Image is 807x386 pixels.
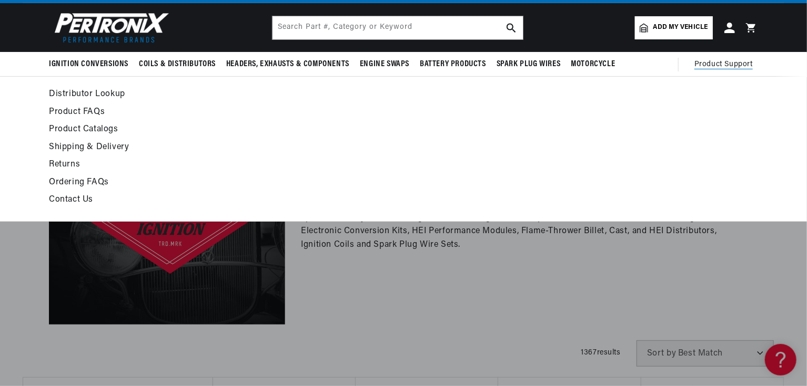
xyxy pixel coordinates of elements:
p: PerTronix manufactures the aftermarket's finest ignition products for enthusiasts who want to upg... [301,198,742,252]
a: Product FAQs [49,105,566,120]
summary: Engine Swaps [355,52,415,77]
span: Motorcycle [571,59,615,70]
summary: Spark Plug Wires [491,52,566,77]
input: Search Part #, Category or Keyword [273,16,523,39]
a: Ordering FAQs [49,175,566,190]
summary: Product Support [694,52,758,77]
span: Coils & Distributors [139,59,216,70]
button: search button [500,16,523,39]
summary: Motorcycle [566,52,620,77]
span: Add my vehicle [653,23,708,33]
summary: Coils & Distributors [134,52,221,77]
a: Contact Us [49,193,566,207]
summary: Ignition Conversions [49,52,134,77]
a: Product Catalogs [49,122,566,137]
img: Pertronix [49,9,170,46]
span: 1367 results [581,349,621,357]
span: Ignition Conversions [49,59,128,70]
span: Product Support [694,59,753,70]
a: Returns [49,158,566,172]
span: Spark Plug Wires [497,59,561,70]
a: Distributor Lookup [49,87,566,102]
summary: Battery Products [415,52,491,77]
select: Sort by [637,340,774,367]
span: Sort by [647,349,676,358]
summary: Headers, Exhausts & Components [221,52,355,77]
a: Add my vehicle [635,16,713,39]
a: Shipping & Delivery [49,140,566,155]
span: Headers, Exhausts & Components [226,59,349,70]
span: Engine Swaps [360,59,409,70]
span: Battery Products [420,59,486,70]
